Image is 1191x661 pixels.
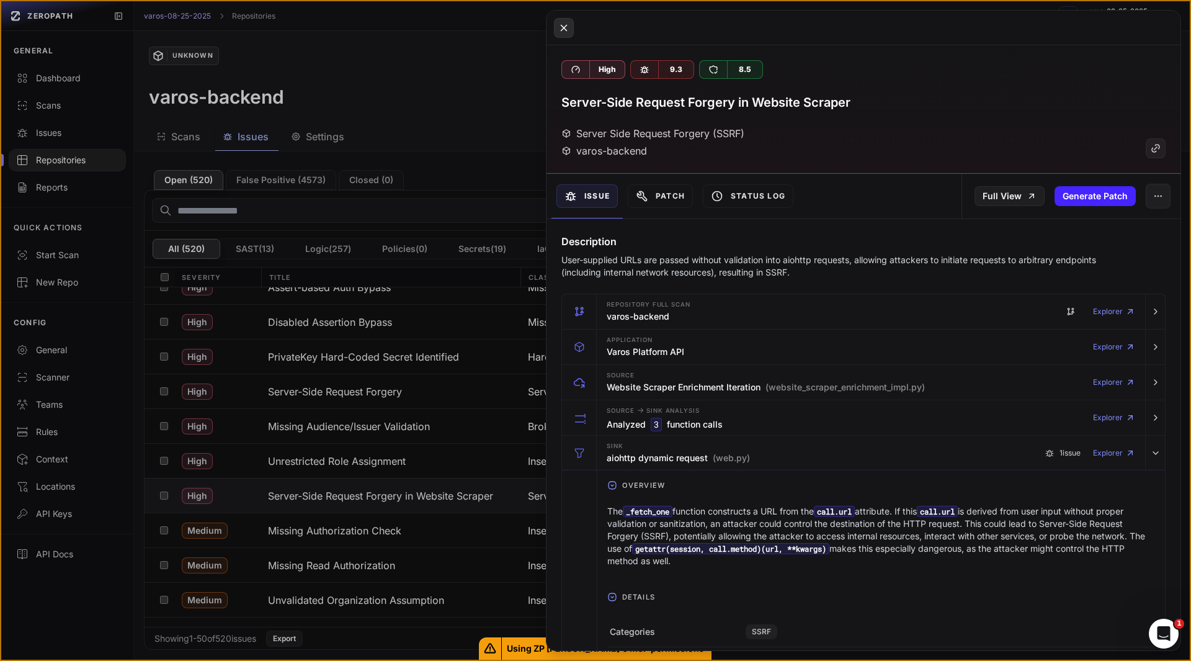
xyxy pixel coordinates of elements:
code: call.url [917,506,958,517]
button: Generate Patch [1055,186,1136,206]
a: Explorer [1093,335,1135,359]
button: Status Log [703,184,793,208]
a: Explorer [1093,299,1135,324]
span: Categories [610,626,655,638]
h3: aiohttp dynamic request [607,452,750,464]
button: Repository Full scan varos-backend Explorer [562,294,1165,329]
span: Details [617,587,660,607]
span: Source Sink Analysis [607,405,700,415]
h4: Description [561,234,1166,249]
button: Application Varos Platform API Explorer [562,330,1165,364]
h3: varos-backend [607,310,669,323]
button: Patch [628,184,693,208]
a: Explorer [1093,405,1135,430]
h3: Varos Platform API [607,346,684,358]
span: Sink [607,443,623,449]
code: call.url [814,506,855,517]
a: Explorer [1093,370,1135,395]
span: 1 [1174,619,1184,629]
span: Source [607,372,635,379]
button: Source Website Scraper Enrichment Iteration (website_scraper_enrichment_impl.py) Explorer [562,365,1165,400]
span: Using ZP [PERSON_NAME]'s MSP permissions [502,637,712,660]
p: The function constructs a URL from the attribute. If this is derived from user input without prop... [607,505,1155,567]
code: _fetch_one [623,506,672,517]
span: SSRF [746,624,777,639]
p: User-supplied URLs are passed without validation into aiohttp requests, allowing attackers to ini... [561,254,1117,279]
span: -> [637,405,644,415]
span: Repository Full scan [607,302,690,308]
iframe: Intercom live chat [1149,619,1179,649]
button: Source -> Sink Analysis Analyzed 3 function calls Explorer [562,400,1165,435]
button: Sink aiohttp dynamic request (web.py) 1issue Explorer [562,436,1165,470]
button: Issue [556,184,618,208]
span: (web.py) [713,452,750,464]
code: getattr(session, call.method)(url, **kwargs) [632,543,829,554]
div: varos-backend [561,143,647,158]
span: (website_scraper_enrichment_impl.py) [765,381,925,393]
button: Overview [597,475,1165,495]
span: Application [607,337,653,343]
code: 3 [651,418,662,431]
a: Full View [975,186,1045,206]
button: Details [597,587,1165,607]
span: 1 issue [1059,448,1081,458]
span: Overview [617,475,670,495]
a: Explorer [1093,441,1135,465]
h3: Website Scraper Enrichment Iteration [607,381,925,393]
h3: Analyzed function calls [607,418,723,431]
